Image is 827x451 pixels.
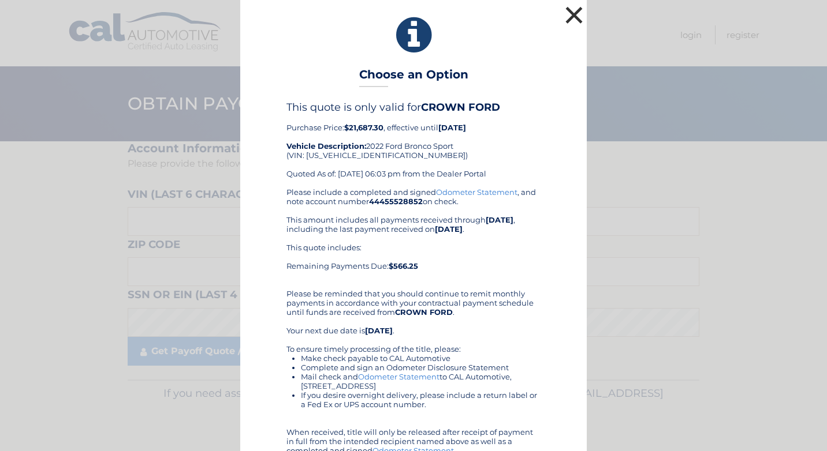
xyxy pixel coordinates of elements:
[358,372,439,381] a: Odometer Statement
[301,354,541,363] li: Make check payable to CAL Automotive
[562,3,586,27] button: ×
[344,123,383,132] b: $21,687.30
[286,101,541,114] h4: This quote is only valid for
[286,141,366,151] strong: Vehicle Description:
[286,243,541,280] div: This quote includes: Remaining Payments Due:
[365,326,393,335] b: [DATE]
[438,123,466,132] b: [DATE]
[301,372,541,390] li: Mail check and to CAL Automotive, [STREET_ADDRESS]
[435,224,463,234] b: [DATE]
[359,67,468,88] h3: Choose an Option
[286,101,541,187] div: Purchase Price: , effective until 2022 Ford Bronco Sport (VIN: [US_VEHICLE_IDENTIFICATION_NUMBER]...
[395,307,453,317] b: CROWN FORD
[301,390,541,409] li: If you desire overnight delivery, please include a return label or a Fed Ex or UPS account number.
[301,363,541,372] li: Complete and sign an Odometer Disclosure Statement
[421,101,500,114] b: CROWN FORD
[486,215,513,224] b: [DATE]
[369,197,423,206] b: 44455528852
[389,261,418,270] b: $566.25
[436,187,517,197] a: Odometer Statement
